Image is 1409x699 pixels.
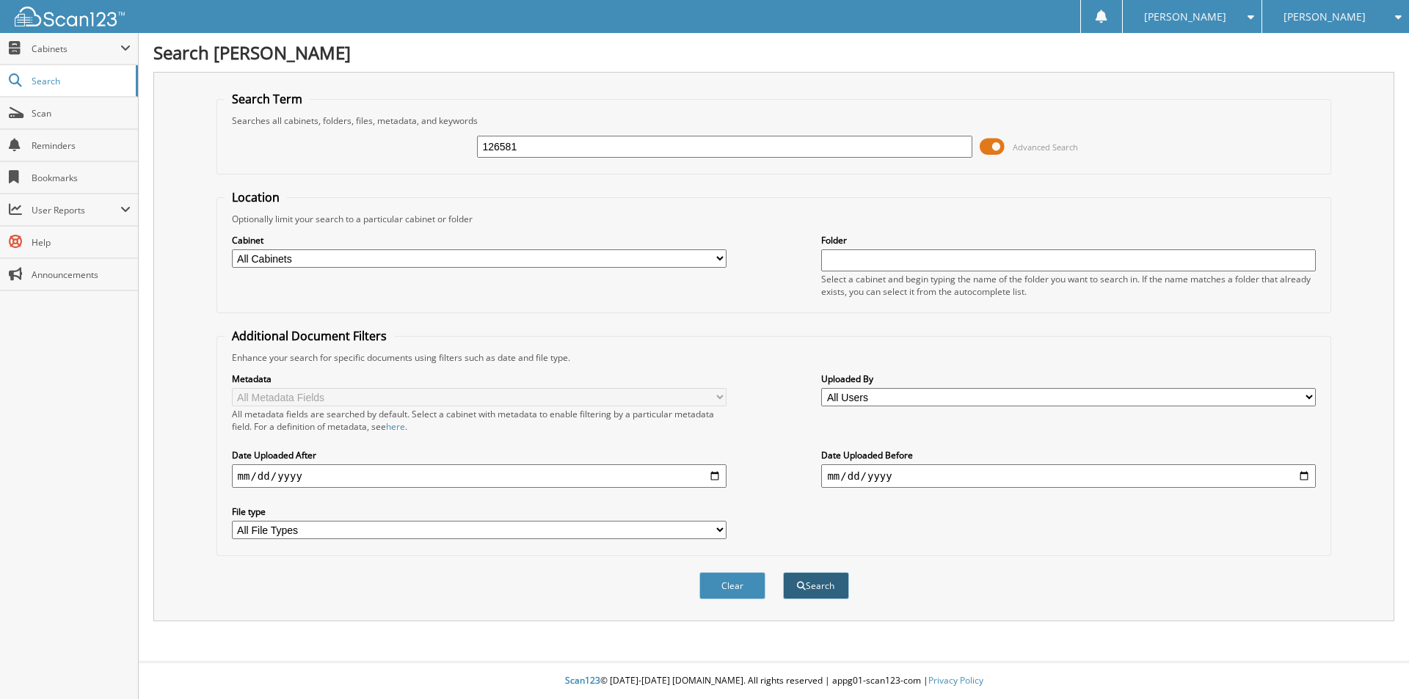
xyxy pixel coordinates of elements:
span: Scan123 [565,674,600,687]
h1: Search [PERSON_NAME] [153,40,1394,65]
span: Cabinets [32,43,120,55]
img: scan123-logo-white.svg [15,7,125,26]
div: Searches all cabinets, folders, files, metadata, and keywords [225,114,1324,127]
button: Search [783,572,849,599]
span: Help [32,236,131,249]
label: Uploaded By [821,373,1316,385]
span: Advanced Search [1013,142,1078,153]
iframe: Chat Widget [1336,629,1409,699]
label: Date Uploaded Before [821,449,1316,461]
span: Reminders [32,139,131,152]
label: Metadata [232,373,727,385]
span: [PERSON_NAME] [1144,12,1226,21]
legend: Additional Document Filters [225,328,394,344]
a: Privacy Policy [928,674,983,687]
label: Date Uploaded After [232,449,727,461]
div: All metadata fields are searched by default. Select a cabinet with metadata to enable filtering b... [232,408,727,433]
span: [PERSON_NAME] [1284,12,1366,21]
input: start [232,464,727,488]
span: Bookmarks [32,172,131,184]
div: Enhance your search for specific documents using filters such as date and file type. [225,351,1324,364]
a: here [386,420,405,433]
label: File type [232,505,727,518]
label: Cabinet [232,234,727,246]
div: Select a cabinet and begin typing the name of the folder you want to search in. If the name match... [821,273,1316,298]
div: Optionally limit your search to a particular cabinet or folder [225,213,1324,225]
div: © [DATE]-[DATE] [DOMAIN_NAME]. All rights reserved | appg01-scan123-com | [139,663,1409,699]
input: end [821,464,1316,488]
legend: Search Term [225,91,310,107]
legend: Location [225,189,287,205]
span: Scan [32,107,131,120]
span: Announcements [32,268,131,281]
span: User Reports [32,204,120,216]
label: Folder [821,234,1316,246]
span: Search [32,75,128,87]
button: Clear [699,572,765,599]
